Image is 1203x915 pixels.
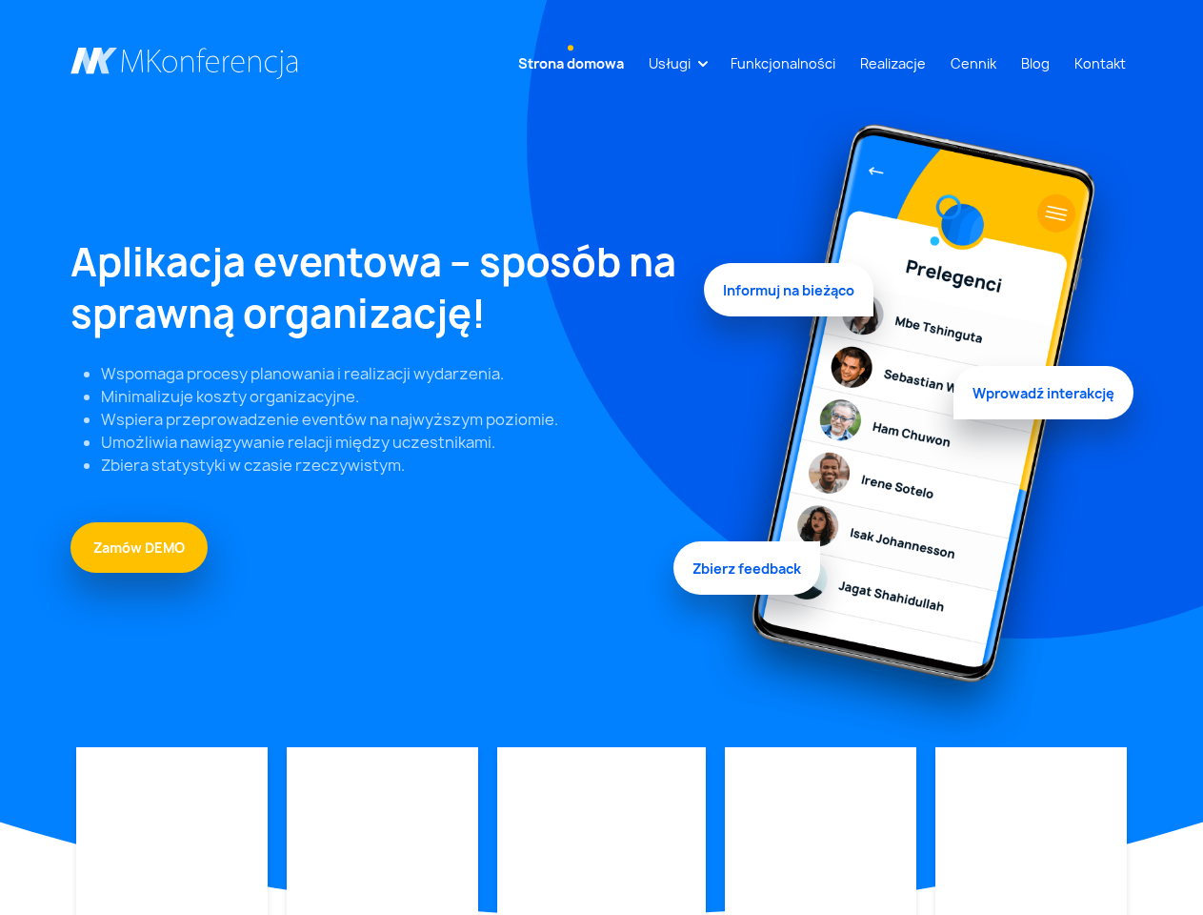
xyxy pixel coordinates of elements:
h1: Aplikacja eventowa – sposób na sprawną organizację! [70,236,681,339]
span: Zbierz feedback [673,537,820,590]
li: Umożliwia nawiązywanie relacji między uczestnikami. [101,431,681,454]
a: Kontakt [1067,46,1133,81]
a: Blog [1013,46,1057,81]
a: Zamów DEMO [70,522,208,573]
li: Zbiera statystyki w czasie rzeczywistym. [101,454,681,477]
span: Wprowadź interakcję [953,361,1133,415]
span: Informuj na bieżąco [704,269,873,322]
a: Strona domowa [511,46,632,81]
a: Cennik [943,46,1004,81]
li: Wspiera przeprowadzenie eventów na najwyższym poziomie. [101,408,681,431]
li: Wspomaga procesy planowania i realizacji wydarzenia. [101,362,681,385]
a: Usługi [641,46,698,81]
img: Graficzny element strony [704,107,1133,747]
a: Funkcjonalności [723,46,843,81]
a: Realizacje [852,46,933,81]
li: Minimalizuje koszty organizacyjne. [101,385,681,408]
